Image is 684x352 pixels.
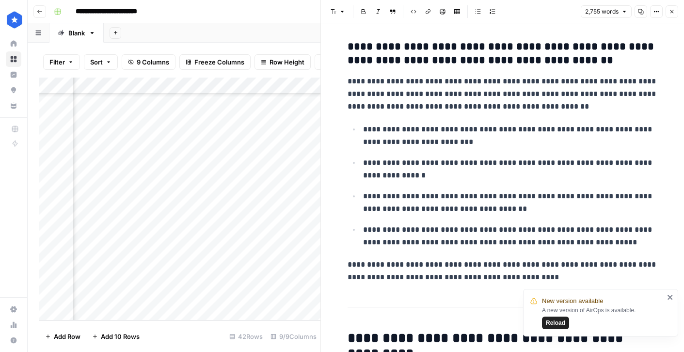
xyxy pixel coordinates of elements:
button: Freeze Columns [179,54,251,70]
button: Reload [542,317,569,329]
span: Sort [90,57,103,67]
button: Filter [43,54,80,70]
button: Add Row [39,329,86,344]
img: ConsumerAffairs Logo [6,11,23,29]
div: 9/9 Columns [267,329,320,344]
button: 9 Columns [122,54,175,70]
a: Insights [6,67,21,82]
div: 42 Rows [225,329,267,344]
span: New version available [542,296,603,306]
span: 9 Columns [137,57,169,67]
span: 2,755 words [585,7,619,16]
div: A new version of AirOps is available. [542,306,664,329]
a: Blank [49,23,104,43]
button: Workspace: ConsumerAffairs [6,8,21,32]
span: Row Height [270,57,304,67]
a: Browse [6,51,21,67]
button: Add 10 Rows [86,329,145,344]
button: 2,755 words [581,5,632,18]
span: Add Row [54,332,80,341]
span: Freeze Columns [194,57,244,67]
a: Opportunities [6,82,21,98]
button: close [667,293,674,301]
span: Add 10 Rows [101,332,140,341]
a: Your Data [6,98,21,113]
button: Row Height [255,54,311,70]
button: Sort [84,54,118,70]
span: Filter [49,57,65,67]
a: Usage [6,317,21,333]
button: Help + Support [6,333,21,348]
a: Settings [6,302,21,317]
span: Reload [546,319,565,327]
div: Blank [68,28,85,38]
a: Home [6,36,21,51]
